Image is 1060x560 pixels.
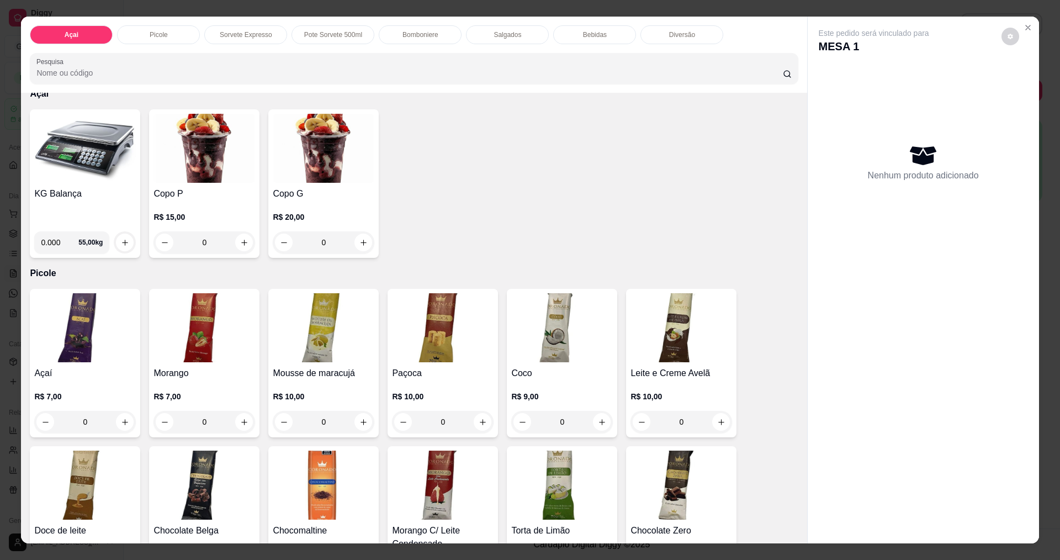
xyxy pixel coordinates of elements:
p: Picole [150,30,168,39]
button: decrease-product-quantity [394,413,412,431]
p: Açai [30,87,798,101]
img: product-image [392,293,494,362]
img: product-image [511,293,613,362]
p: R$ 9,00 [511,391,613,402]
img: product-image [34,451,136,520]
button: increase-product-quantity [593,413,611,431]
button: decrease-product-quantity [275,413,293,431]
img: product-image [511,451,613,520]
p: R$ 10,00 [273,391,374,402]
h4: Coco [511,367,613,380]
button: decrease-product-quantity [36,413,54,431]
h4: Paçoca [392,367,494,380]
p: Diversão [669,30,695,39]
button: decrease-product-quantity [156,413,173,431]
button: increase-product-quantity [116,234,134,251]
button: decrease-product-quantity [633,413,650,431]
p: MESA 1 [819,39,929,54]
h4: Chocolate Belga [153,524,255,537]
button: increase-product-quantity [474,413,491,431]
img: product-image [153,451,255,520]
p: Salgados [494,30,521,39]
img: product-image [273,293,374,362]
input: 0.00 [41,231,78,253]
h4: Chocomaltine [273,524,374,537]
h4: Mousse de maracujá [273,367,374,380]
p: Pote Sorvete 500ml [304,30,362,39]
img: product-image [153,114,255,183]
p: Este pedido será vinculado para [819,28,929,39]
img: product-image [273,451,374,520]
p: R$ 20,00 [273,212,374,223]
img: product-image [630,293,732,362]
button: decrease-product-quantity [1001,28,1019,45]
h4: Açaí [34,367,136,380]
img: product-image [153,293,255,362]
p: Açai [65,30,78,39]
h4: Chocolate Zero [630,524,732,537]
h4: Morango [153,367,255,380]
p: Picole [30,267,798,280]
h4: Doce de leite [34,524,136,537]
label: Pesquisa [36,57,67,66]
img: product-image [34,293,136,362]
img: product-image [273,114,374,183]
button: decrease-product-quantity [513,413,531,431]
h4: Torta de Limão [511,524,613,537]
button: increase-product-quantity [354,413,372,431]
input: Pesquisa [36,67,782,78]
button: increase-product-quantity [235,413,253,431]
h4: Morango C/ Leite Condensado [392,524,494,551]
p: R$ 7,00 [34,391,136,402]
p: Nenhum produto adicionado [868,169,979,182]
p: R$ 15,00 [153,212,255,223]
img: product-image [630,451,732,520]
p: Bomboniere [402,30,438,39]
p: Bebidas [583,30,607,39]
button: increase-product-quantity [116,413,134,431]
button: Close [1019,19,1037,36]
p: R$ 10,00 [392,391,494,402]
p: R$ 7,00 [153,391,255,402]
p: R$ 10,00 [630,391,732,402]
h4: KG Balança [34,187,136,200]
img: product-image [34,114,136,183]
button: increase-product-quantity [712,413,730,431]
h4: Copo P [153,187,255,200]
h4: Copo G [273,187,374,200]
h4: Leite e Creme Avelã [630,367,732,380]
p: Sorvete Expresso [220,30,272,39]
img: product-image [392,451,494,520]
